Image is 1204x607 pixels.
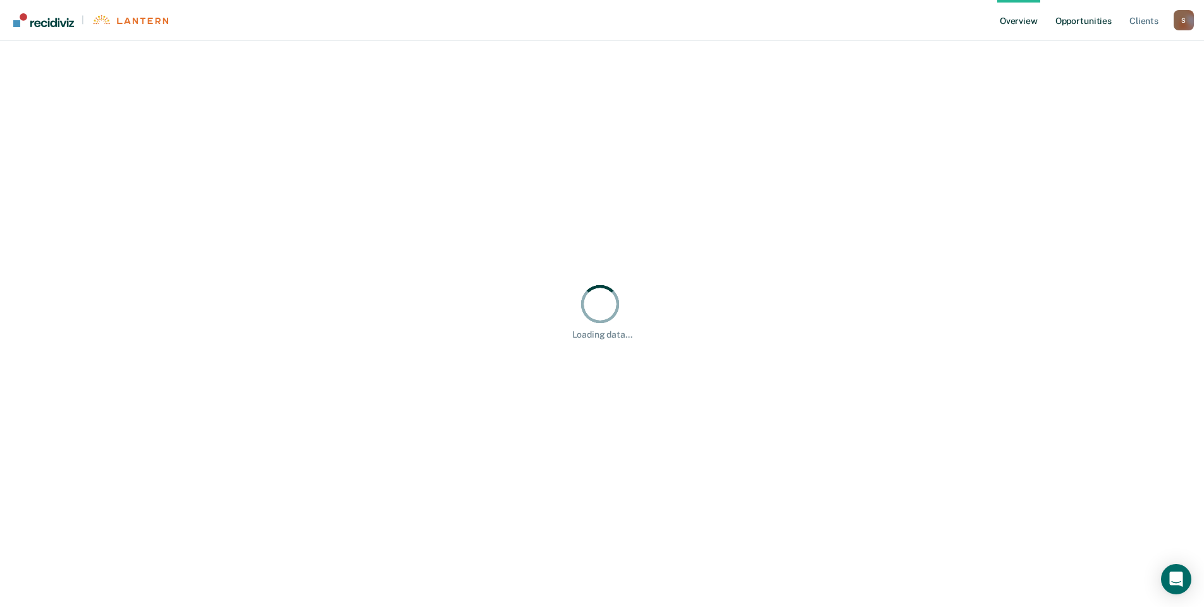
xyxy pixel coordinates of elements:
[1174,10,1194,30] button: Profile dropdown button
[572,329,632,340] div: Loading data...
[92,15,168,25] img: Lantern
[13,13,74,27] img: Recidiviz
[1174,10,1194,30] div: S
[74,15,92,25] span: |
[1161,564,1191,594] div: Open Intercom Messenger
